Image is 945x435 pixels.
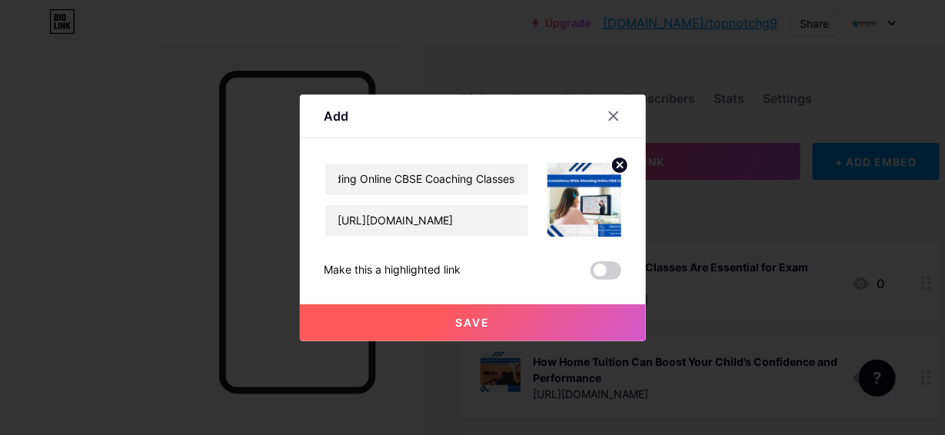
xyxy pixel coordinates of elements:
button: Save [300,304,646,341]
span: Save [455,316,490,329]
input: Title [325,164,528,194]
div: Make this a highlighted link [324,261,461,280]
div: Add [324,107,349,125]
img: link_thumbnail [547,163,621,237]
input: URL [325,205,528,236]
